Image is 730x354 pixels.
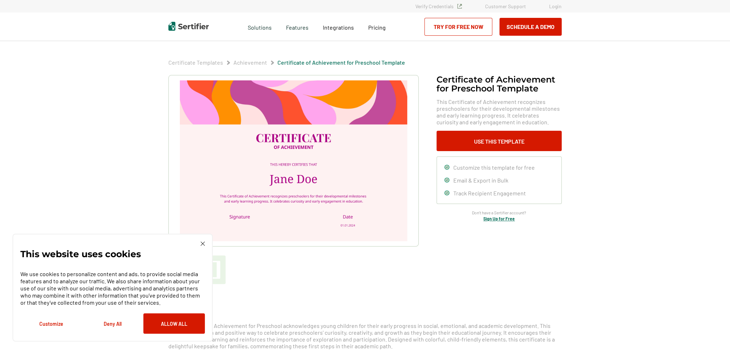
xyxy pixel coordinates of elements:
[180,80,407,241] img: Certificate of Achievement for Preschool Template
[248,22,272,31] span: Solutions
[168,22,209,31] img: Sertifier | Digital Credentialing Platform
[286,22,309,31] span: Features
[415,3,462,9] a: Verify Credentials
[436,75,562,93] h1: Certificate of Achievement for Preschool Template
[472,209,526,216] span: Don’t have a Sertifier account?
[168,59,223,66] a: Certificate Templates
[485,3,526,9] a: Customer Support
[233,59,267,66] a: Achievement
[499,18,562,36] button: Schedule a Demo
[168,322,555,349] span: The Certificate of Achievement for Preschool acknowledges young children for their early progress...
[168,59,405,66] div: Breadcrumb
[368,22,386,31] a: Pricing
[694,320,730,354] iframe: Chat Widget
[201,241,205,246] img: Cookie Popup Close
[457,4,462,9] img: Verified
[20,270,205,306] p: We use cookies to personalize content and ads, to provide social media features and to analyze ou...
[143,313,205,334] button: Allow All
[368,24,386,31] span: Pricing
[453,177,508,184] span: Email & Export in Bulk
[323,22,354,31] a: Integrations
[424,18,492,36] a: Try for Free Now
[82,313,143,334] button: Deny All
[20,250,141,258] p: This website uses cookies
[277,59,405,66] a: Certificate of Achievement for Preschool Template
[483,216,515,221] a: Sign Up for Free
[20,313,82,334] button: Customize
[323,24,354,31] span: Integrations
[453,190,526,196] span: Track Recipient Engagement
[549,3,562,9] a: Login
[436,131,562,151] button: Use This Template
[453,164,535,171] span: Customize this template for free
[436,98,562,125] span: This Certificate of Achievement recognizes preschoolers for their developmental milestones and ea...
